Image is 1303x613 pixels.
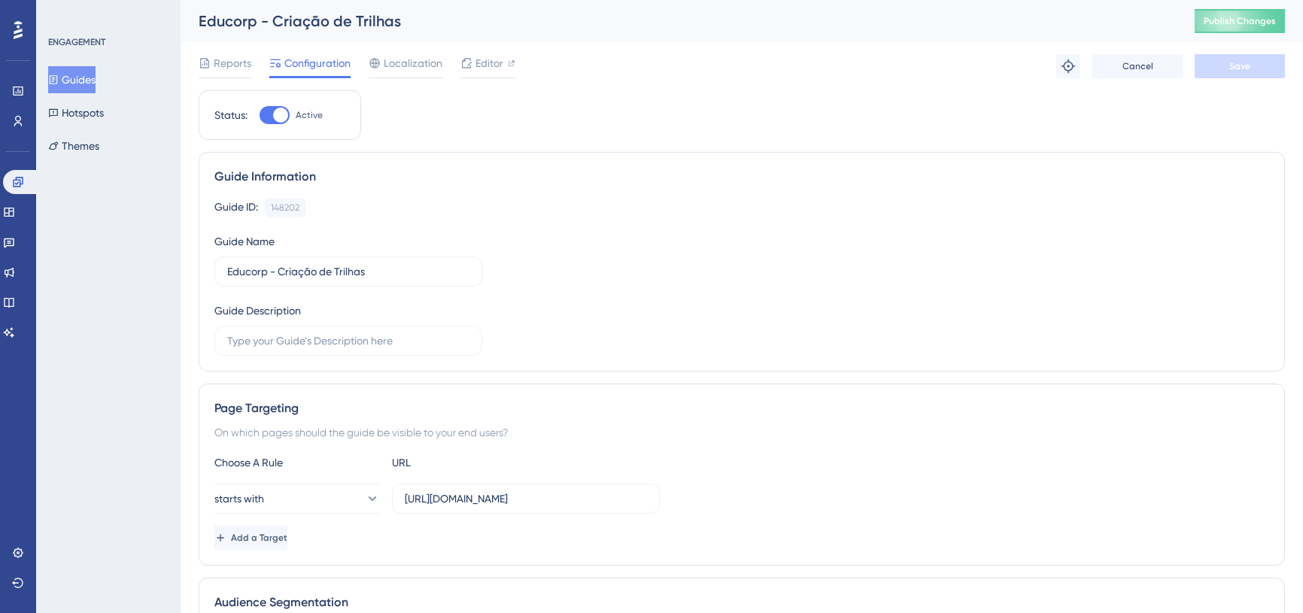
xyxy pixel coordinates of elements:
span: Editor [475,54,503,72]
div: URL [392,454,557,472]
input: Type your Guide’s Description here [227,332,469,349]
div: Guide Information [214,168,1269,186]
span: Save [1229,60,1250,72]
div: Guide Name [214,232,275,250]
div: On which pages should the guide be visible to your end users? [214,423,1269,442]
div: Page Targeting [214,399,1269,417]
div: ENGAGEMENT [48,36,105,48]
button: Add a Target [214,526,287,550]
div: Educorp - Criação de Trilhas [199,11,1157,32]
div: Audience Segmentation [214,593,1269,611]
div: Status: [214,106,248,124]
div: Choose A Rule [214,454,380,472]
button: Save [1195,54,1285,78]
input: yourwebsite.com/path [405,490,647,507]
button: Publish Changes [1195,9,1285,33]
input: Type your Guide’s Name here [227,263,469,280]
span: Reports [214,54,251,72]
button: Themes [48,132,99,159]
div: Guide ID: [214,198,258,217]
span: Active [296,109,323,121]
span: Cancel [1122,60,1153,72]
span: Configuration [284,54,351,72]
button: Cancel [1092,54,1183,78]
button: starts with [214,484,380,514]
button: Guides [48,66,96,93]
span: Localization [384,54,442,72]
div: 148202 [271,202,299,214]
span: Publish Changes [1204,15,1276,27]
div: Guide Description [214,302,301,320]
span: starts with [214,490,264,508]
span: Add a Target [231,532,287,544]
button: Hotspots [48,99,104,126]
